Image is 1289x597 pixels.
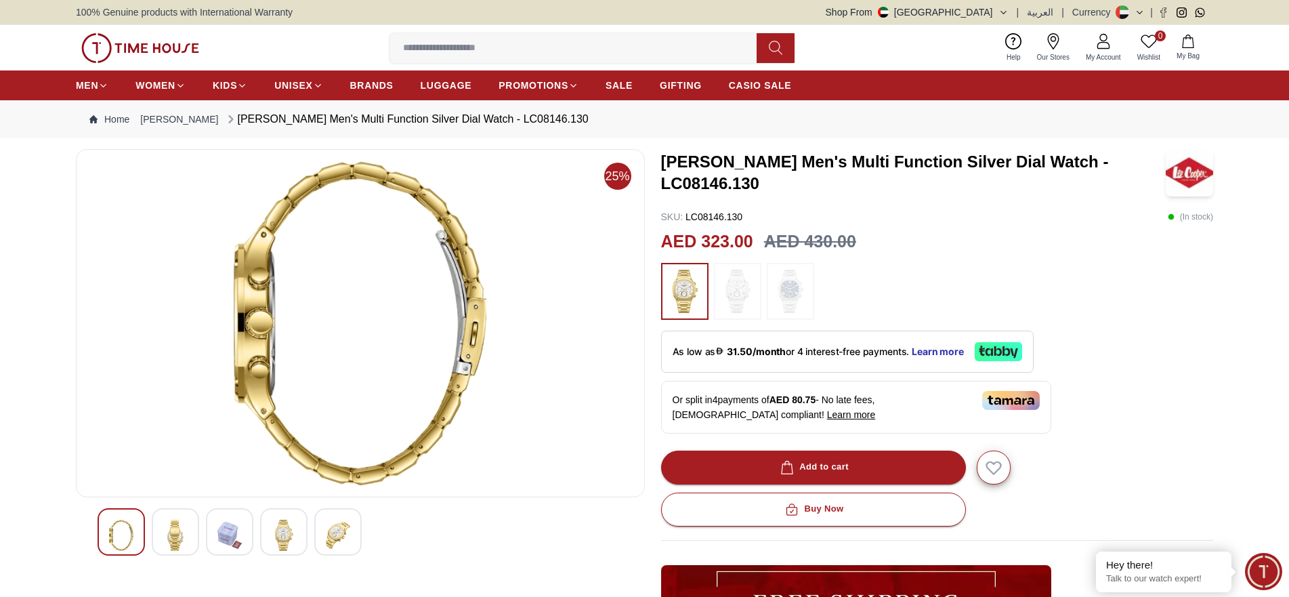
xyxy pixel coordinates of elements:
a: Home [89,112,129,126]
a: KIDS [213,73,247,98]
span: UNISEX [274,79,312,92]
span: My Bag [1171,51,1205,61]
a: WOMEN [135,73,186,98]
a: Help [998,30,1029,65]
span: 0 [1155,30,1166,41]
span: GIFTING [660,79,702,92]
span: Our Stores [1032,52,1075,62]
img: United Arab Emirates [878,7,889,18]
a: GIFTING [660,73,702,98]
span: Wishlist [1132,52,1166,62]
a: [PERSON_NAME] [140,112,218,126]
a: Facebook [1158,7,1168,18]
span: LUGGAGE [421,79,472,92]
span: | [1061,5,1064,19]
button: My Bag [1168,32,1208,64]
a: Instagram [1177,7,1187,18]
a: LUGGAGE [421,73,472,98]
span: 100% Genuine products with International Warranty [76,5,293,19]
p: ( In stock ) [1168,210,1213,224]
img: Lee Cooper Men's Multi Function Silver Dial Watch - LC08146.130 [163,520,188,551]
img: ... [81,33,199,63]
img: ... [668,270,702,313]
img: Tamara [982,391,1040,410]
div: Buy Now [782,501,843,517]
img: Lee Cooper Men's Multi Function Silver Dial Watch - LC08146.130 [272,520,296,551]
span: AED 80.75 [769,394,816,405]
p: Talk to our watch expert! [1106,573,1221,585]
span: 25% [604,163,631,190]
a: BRANDS [350,73,394,98]
img: Lee Cooper Men's Multi Function Silver Dial Watch - LC08146.130 [87,161,633,486]
span: | [1017,5,1019,19]
span: SALE [606,79,633,92]
nav: Breadcrumb [76,100,1213,138]
div: Currency [1072,5,1116,19]
img: Lee Cooper Men's Multi Function Silver Dial Watch - LC08146.130 [109,520,133,551]
span: Learn more [827,409,876,420]
a: Whatsapp [1195,7,1205,18]
a: SALE [606,73,633,98]
a: CASIO SALE [729,73,792,98]
span: My Account [1080,52,1126,62]
div: Or split in 4 payments of - No late fees, [DEMOGRAPHIC_DATA] compliant! [661,381,1051,434]
div: [PERSON_NAME] Men's Multi Function Silver Dial Watch - LC08146.130 [224,111,589,127]
span: KIDS [213,79,237,92]
img: Lee Cooper Men's Multi Function Silver Dial Watch - LC08146.130 [326,520,350,551]
h3: AED 430.00 [764,229,856,255]
div: Chat Widget [1245,553,1282,590]
a: PROMOTIONS [499,73,578,98]
span: MEN [76,79,98,92]
a: Our Stores [1029,30,1078,65]
button: Shop From[GEOGRAPHIC_DATA] [826,5,1009,19]
h3: [PERSON_NAME] Men's Multi Function Silver Dial Watch - LC08146.130 [661,151,1166,194]
span: CASIO SALE [729,79,792,92]
div: Add to cart [778,459,849,475]
img: Lee Cooper Men's Multi Function Silver Dial Watch - LC08146.130 [217,520,242,551]
span: PROMOTIONS [499,79,568,92]
a: UNISEX [274,73,322,98]
button: Add to cart [661,451,966,485]
button: Buy Now [661,493,966,527]
p: LC08146.130 [661,210,743,224]
h2: AED 323.00 [661,229,753,255]
button: العربية [1027,5,1053,19]
div: Hey there! [1106,558,1221,572]
span: WOMEN [135,79,175,92]
img: Lee Cooper Men's Multi Function Silver Dial Watch - LC08146.130 [1166,149,1213,197]
a: MEN [76,73,108,98]
a: 0Wishlist [1129,30,1168,65]
span: | [1150,5,1153,19]
span: Help [1001,52,1026,62]
img: ... [774,270,807,313]
img: ... [721,270,755,313]
span: BRANDS [350,79,394,92]
span: SKU : [661,211,683,222]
